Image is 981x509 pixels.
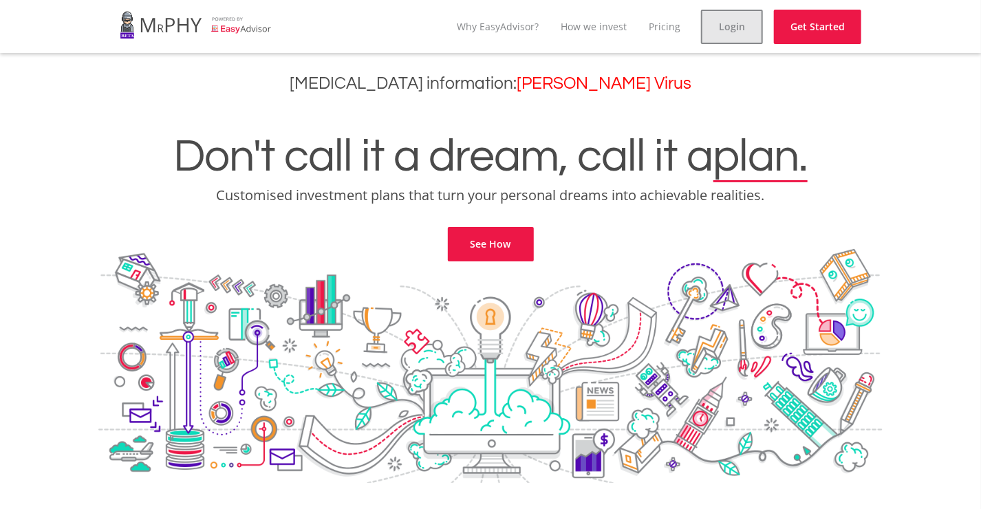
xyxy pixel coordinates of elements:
p: Customised investment plans that turn your personal dreams into achievable realities. [10,186,971,205]
a: [PERSON_NAME] Virus [517,75,691,92]
a: Why EasyAdvisor? [457,20,539,33]
a: Get Started [774,10,861,44]
a: Login [701,10,763,44]
h1: Don't call it a dream, call it a [10,133,971,180]
span: plan. [713,133,808,180]
h3: [MEDICAL_DATA] information: [10,74,971,94]
a: How we invest [561,20,627,33]
a: Pricing [649,20,680,33]
a: See How [448,227,534,261]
